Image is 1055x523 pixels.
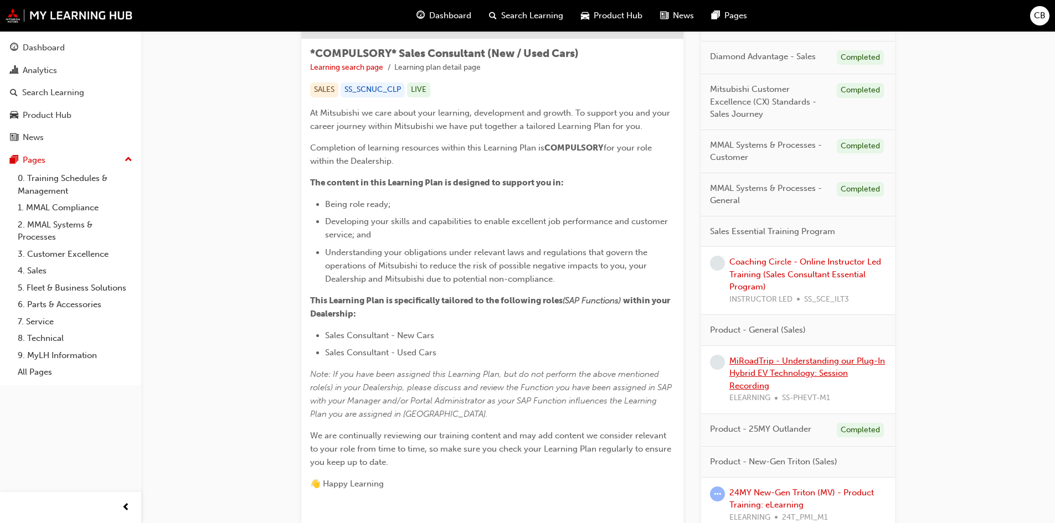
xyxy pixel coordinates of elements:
span: Product Hub [594,9,642,22]
span: news-icon [10,133,18,143]
div: Pages [23,154,45,167]
a: 1. MMAL Compliance [13,199,137,216]
span: This Learning Plan is specifically tailored to the following roles [310,296,563,305]
a: Product Hub [4,105,137,126]
span: Understanding your obligations under relevant laws and regulations that govern the operations of ... [325,247,650,284]
span: *COMPULSORY* Sales Consultant (New / Used Cars) [310,47,579,60]
div: SALES [310,82,338,97]
span: news-icon [660,9,668,23]
span: search-icon [489,9,497,23]
span: SS_SCE_ILT3 [804,293,849,306]
a: 4. Sales [13,262,137,279]
span: We are continually reviewing our training content and may add content we consider relevant to you... [310,431,673,467]
span: Note: If you have been assigned this Learning Plan, but do not perform the above mentioned role(s... [310,369,674,419]
span: The content in this Learning Plan is designed to support you in: [310,178,564,188]
span: SS-PHEVT-M1 [782,392,830,405]
a: 6. Parts & Accessories [13,296,137,313]
a: News [4,127,137,148]
a: Analytics [4,60,137,81]
span: within your Dealership: [310,296,672,319]
a: search-iconSearch Learning [480,4,572,27]
span: Being role ready; [325,199,390,209]
span: Developing your skills and capabilities to enable excellent job performance and customer service;... [325,216,670,240]
span: Dashboard [429,9,471,22]
a: 2. MMAL Systems & Processes [13,216,137,246]
a: pages-iconPages [703,4,756,27]
div: Completed [837,139,884,154]
span: car-icon [581,9,589,23]
a: 8. Technical [13,330,137,347]
div: Product Hub [23,109,71,122]
button: CB [1030,6,1049,25]
a: car-iconProduct Hub [572,4,651,27]
a: 9. MyLH Information [13,347,137,364]
div: Completed [837,182,884,197]
span: Product - New-Gen Triton (Sales) [710,455,837,468]
span: pages-icon [10,156,18,165]
span: search-icon [10,88,18,98]
span: guage-icon [10,43,18,53]
button: DashboardAnalyticsSearch LearningProduct HubNews [4,35,137,150]
span: 👋 Happy Learning [310,479,384,489]
a: Learning search page [310,63,383,72]
span: Completion of learning resources within this Learning Plan is [310,143,544,153]
li: Learning plan detail page [394,61,481,74]
span: COMPULSORY [544,143,604,153]
span: MMAL Systems & Processes - Customer [710,139,828,164]
div: LIVE [407,82,430,97]
span: CB [1034,9,1046,22]
div: Completed [837,50,884,65]
span: Sales Consultant - New Cars [325,330,434,340]
span: learningRecordVerb_NONE-icon [710,256,725,271]
span: guage-icon [416,9,425,23]
div: Completed [837,423,884,438]
span: pages-icon [712,9,720,23]
a: 0. Training Schedules & Management [13,170,137,199]
span: Diamond Advantage - Sales [710,50,816,63]
span: car-icon [10,111,18,121]
span: Product - General (Sales) [710,324,806,336]
a: 24MY New-Gen Triton (MV) - Product Training: eLearning [729,488,874,510]
span: ELEARNING [729,392,770,405]
div: Analytics [23,64,57,77]
div: Search Learning [22,86,84,99]
span: learningRecordVerb_NONE-icon [710,355,725,370]
span: for your role within the Dealership. [310,143,654,166]
a: All Pages [13,364,137,381]
span: Product - 25MY Outlander [710,423,811,436]
span: At Mitsubishi we care about your learning, development and growth. To support you and your career... [310,108,672,131]
a: Search Learning [4,82,137,103]
button: Pages [4,150,137,170]
span: learningRecordVerb_ATTEMPT-icon [710,486,725,501]
span: chart-icon [10,66,18,76]
a: 7. Service [13,313,137,330]
span: (SAP Functions) [563,296,621,305]
a: guage-iconDashboard [408,4,480,27]
a: news-iconNews [651,4,703,27]
span: News [673,9,694,22]
a: Dashboard [4,38,137,58]
span: MMAL Systems & Processes - General [710,182,828,207]
span: Sales Essential Training Program [710,225,835,238]
span: Search Learning [501,9,563,22]
div: SS_SCNUC_CLP [341,82,405,97]
span: up-icon [125,153,132,167]
span: Pages [724,9,747,22]
img: mmal [6,8,133,23]
a: 3. Customer Excellence [13,246,137,263]
div: Dashboard [23,42,65,54]
a: MiRoadTrip - Understanding our Plug-In Hybrid EV Technology: Session Recording [729,356,885,391]
span: Mitsubishi Customer Excellence (CX) Standards - Sales Journey [710,83,828,121]
div: News [23,131,44,144]
span: Sales Consultant - Used Cars [325,348,436,358]
a: 5. Fleet & Business Solutions [13,279,137,297]
span: prev-icon [122,501,130,515]
span: INSTRUCTOR LED [729,293,792,306]
div: Completed [837,83,884,98]
a: Coaching Circle - Online Instructor Led Training (Sales Consultant Essential Program) [729,257,881,292]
